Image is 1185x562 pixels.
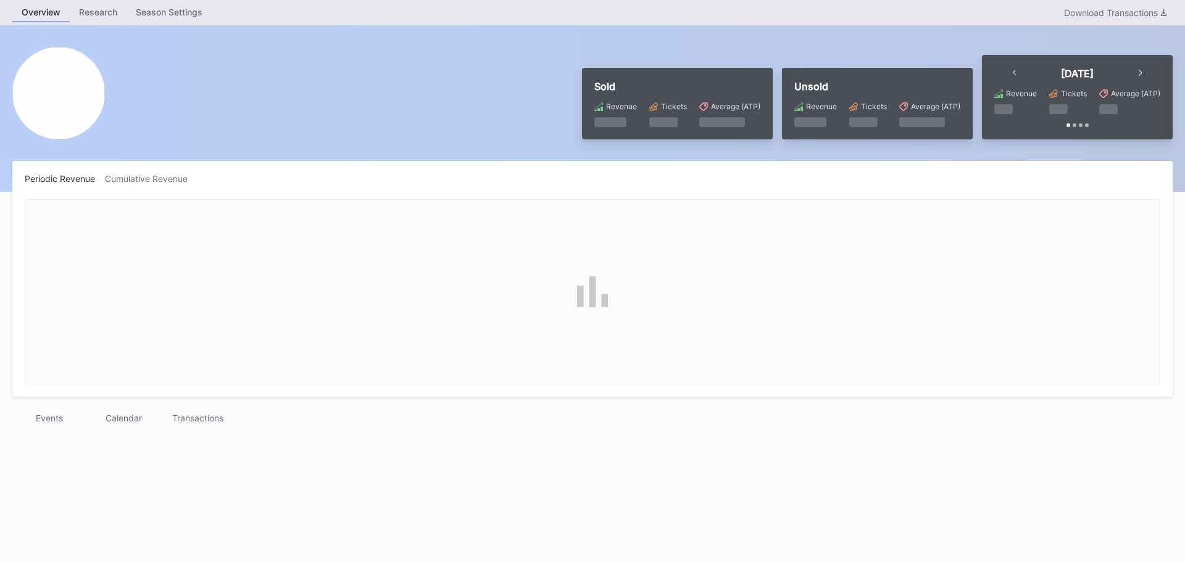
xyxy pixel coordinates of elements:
div: Tickets [1061,89,1087,98]
div: Download Transactions [1064,7,1166,18]
div: Revenue [606,102,637,111]
button: Download Transactions [1058,4,1173,21]
a: Season Settings [127,3,212,22]
a: Overview [12,3,70,22]
div: Unsold [794,80,960,93]
div: Revenue [1006,89,1037,98]
div: Average (ATP) [1111,89,1160,98]
div: Cumulative Revenue [105,173,197,184]
div: Research [70,3,127,21]
div: Calendar [86,409,160,427]
div: Season Settings [127,3,212,21]
div: [DATE] [1061,67,1094,80]
div: Tickets [661,102,687,111]
div: Average (ATP) [911,102,960,111]
div: Sold [594,80,760,93]
div: Events [12,409,86,427]
div: Revenue [806,102,837,111]
div: Average (ATP) [711,102,760,111]
div: Transactions [160,409,235,427]
a: Research [70,3,127,22]
div: Tickets [861,102,887,111]
div: Periodic Revenue [25,173,105,184]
